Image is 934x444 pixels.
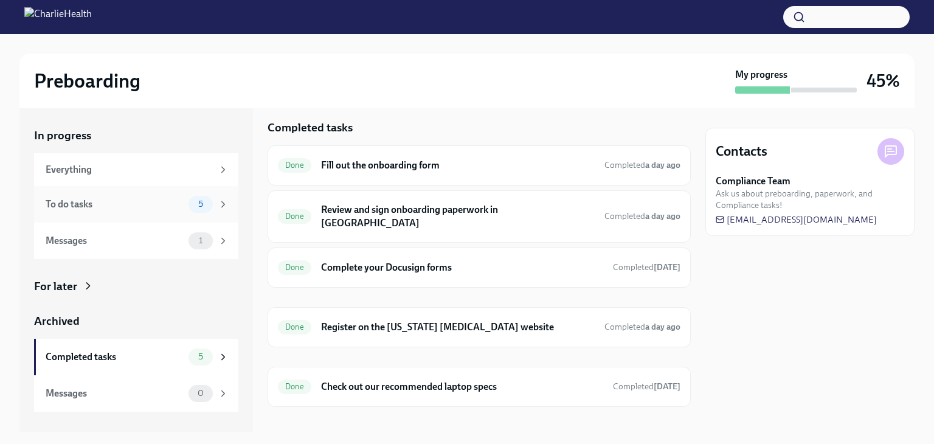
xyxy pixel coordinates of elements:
[645,322,680,332] strong: a day ago
[613,262,680,273] span: August 20th, 2025 11:24
[321,321,595,334] h6: Register on the [US_STATE] [MEDICAL_DATA] website
[46,350,184,364] div: Completed tasks
[34,128,238,144] a: In progress
[654,262,680,272] strong: [DATE]
[278,161,311,170] span: Done
[34,279,77,294] div: For later
[34,339,238,375] a: Completed tasks5
[604,322,680,332] span: Completed
[716,142,767,161] h4: Contacts
[604,160,680,170] span: Completed
[46,234,184,248] div: Messages
[716,213,877,226] a: [EMAIL_ADDRESS][DOMAIN_NAME]
[34,279,238,294] a: For later
[321,159,595,172] h6: Fill out the onboarding form
[604,210,680,222] span: August 18th, 2025 19:31
[34,186,238,223] a: To do tasks5
[613,262,680,272] span: Completed
[604,211,680,221] span: Completed
[34,313,238,329] a: Archived
[191,199,210,209] span: 5
[613,381,680,392] span: August 20th, 2025 11:37
[645,160,680,170] strong: a day ago
[192,236,210,245] span: 1
[268,120,353,136] h5: Completed tasks
[613,381,680,392] span: Completed
[278,201,680,232] a: DoneReview and sign onboarding paperwork in [GEOGRAPHIC_DATA]Completeda day ago
[278,258,680,277] a: DoneComplete your Docusign formsCompleted[DATE]
[46,163,213,176] div: Everything
[34,375,238,412] a: Messages0
[278,317,680,337] a: DoneRegister on the [US_STATE] [MEDICAL_DATA] websiteCompleteda day ago
[46,387,184,400] div: Messages
[321,261,603,274] h6: Complete your Docusign forms
[278,377,680,397] a: DoneCheck out our recommended laptop specsCompleted[DATE]
[191,352,210,361] span: 5
[278,322,311,331] span: Done
[645,211,680,221] strong: a day ago
[321,203,595,230] h6: Review and sign onboarding paperwork in [GEOGRAPHIC_DATA]
[34,223,238,259] a: Messages1
[46,198,184,211] div: To do tasks
[278,382,311,391] span: Done
[735,68,787,82] strong: My progress
[867,70,900,92] h3: 45%
[604,159,680,171] span: August 18th, 2025 18:54
[278,212,311,221] span: Done
[24,7,92,27] img: CharlieHealth
[34,153,238,186] a: Everything
[654,381,680,392] strong: [DATE]
[278,156,680,175] a: DoneFill out the onboarding formCompleteda day ago
[604,321,680,333] span: August 18th, 2025 13:50
[190,389,211,398] span: 0
[34,69,140,93] h2: Preboarding
[321,380,603,394] h6: Check out our recommended laptop specs
[716,188,904,211] span: Ask us about preboarding, paperwork, and Compliance tasks!
[278,263,311,272] span: Done
[716,175,790,188] strong: Compliance Team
